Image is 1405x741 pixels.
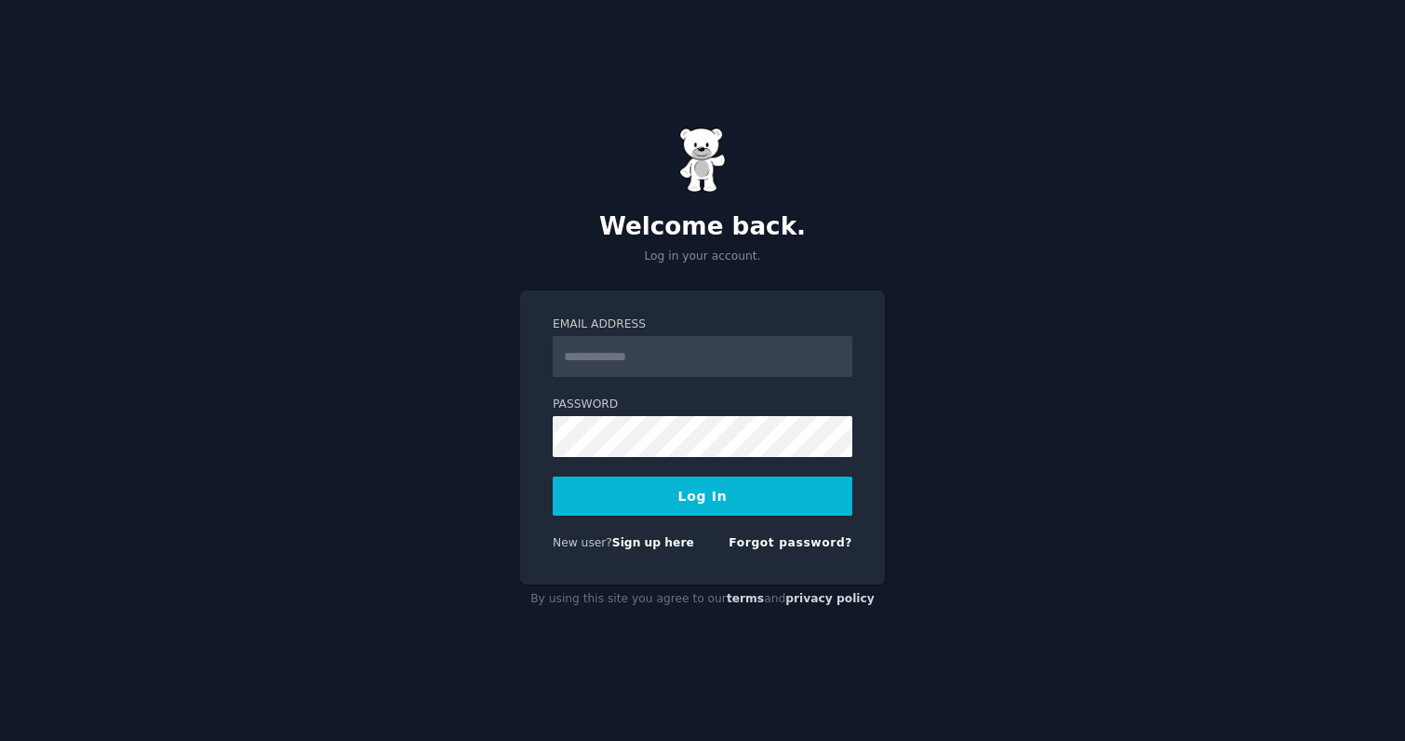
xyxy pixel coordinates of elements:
a: Forgot password? [729,536,852,549]
span: New user? [553,536,612,549]
label: Password [553,397,852,413]
a: privacy policy [785,592,875,605]
a: terms [727,592,764,605]
div: By using this site you agree to our and [520,585,885,614]
p: Log in your account. [520,249,885,265]
a: Sign up here [612,536,694,549]
img: Gummy Bear [679,128,726,193]
h2: Welcome back. [520,212,885,242]
label: Email Address [553,317,852,333]
button: Log In [553,477,852,516]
